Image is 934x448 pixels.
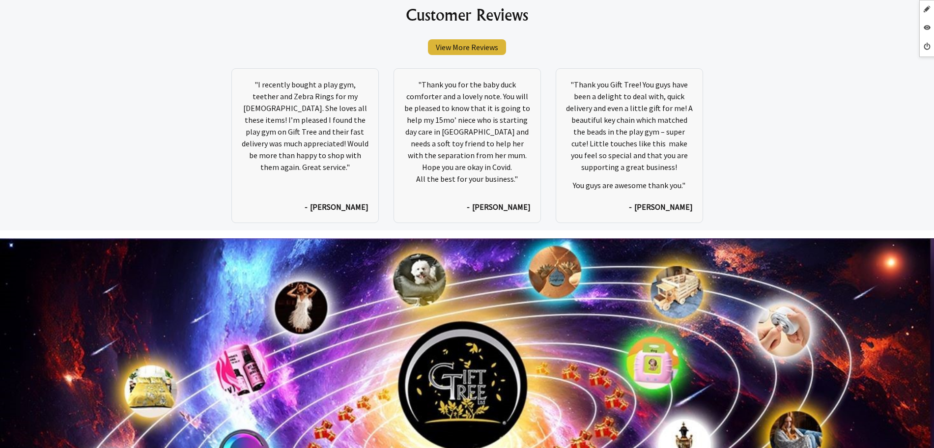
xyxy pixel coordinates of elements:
p: "Thank you Gift Tree! You guys have been a delight to deal with, quick delivery and even a little... [566,79,693,173]
span: [PERSON_NAME] [310,201,368,213]
span: - [467,201,470,213]
span: - [305,201,308,213]
span: [PERSON_NAME] [472,201,531,213]
p: "I recently bought a play gym, teether and Zebra Rings for my [DEMOGRAPHIC_DATA]. She loves all t... [242,79,368,173]
span: - [629,201,632,213]
p: You guys are awesome thank you." [566,179,693,191]
a: View More Reviews [428,39,506,55]
span: [PERSON_NAME] [634,201,693,213]
p: "Thank you for the baby duck comforter and a lovely note. You will be pleased to know that it is ... [404,79,531,185]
